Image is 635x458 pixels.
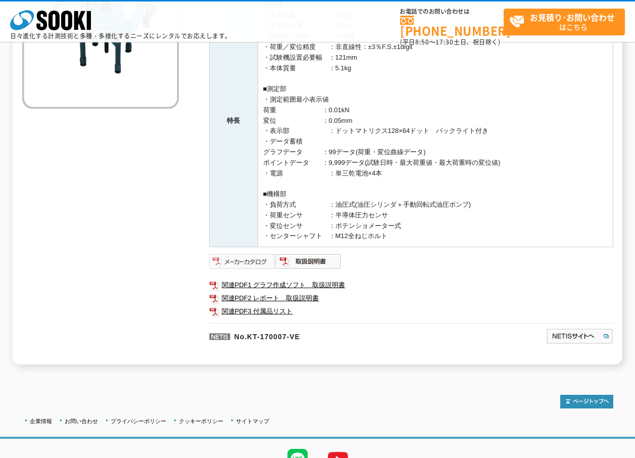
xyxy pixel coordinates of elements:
span: はこちら [509,9,624,34]
img: NETISサイトへ [546,328,613,344]
a: 関連PDF3 付属品リスト [209,305,613,318]
a: お見積り･お問い合わせはこちら [504,9,625,35]
a: サイトマップ [236,418,269,424]
span: 17:30 [435,37,454,47]
a: 関連PDF1 グラフ作成ソフト＿取扱説明書 [209,279,613,292]
span: お電話でのお問い合わせは [400,9,504,15]
p: No.KT-170007-VE [209,323,449,347]
img: トップページへ [560,395,613,408]
a: プライバシーポリシー [111,418,166,424]
a: 取扱説明書 [275,260,341,267]
a: [PHONE_NUMBER] [400,16,504,36]
span: (平日 ～ 土日、祝日除く) [400,37,500,47]
a: 関連PDF2 レポート＿取扱説明書 [209,292,613,305]
a: クッキーポリシー [179,418,223,424]
img: メーカーカタログ [209,253,275,269]
span: 8:50 [415,37,429,47]
a: メーカーカタログ [209,260,275,267]
strong: お見積り･お問い合わせ [530,11,615,23]
p: 日々進化する計測技術と多種・多様化するニーズにレンタルでお応えします。 [10,33,231,39]
img: 取扱説明書 [275,253,341,269]
a: 企業情報 [30,418,52,424]
a: お問い合わせ [65,418,98,424]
